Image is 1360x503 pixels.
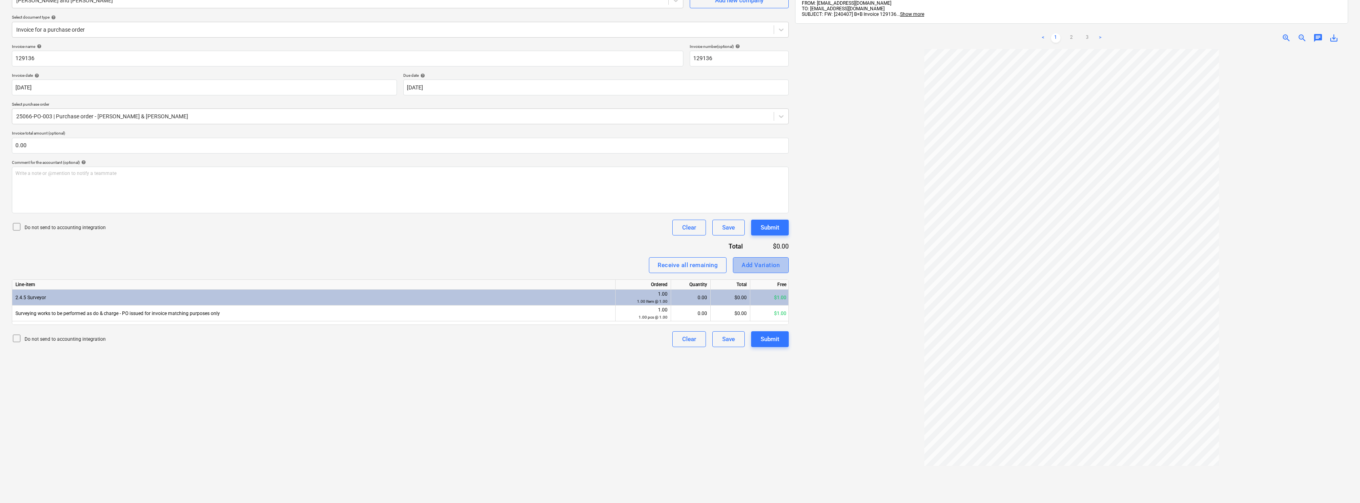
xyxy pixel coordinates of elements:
div: Line-item [12,280,616,290]
span: help [50,15,56,20]
span: help [35,44,42,49]
span: save_alt [1329,33,1339,43]
div: Clear [682,222,696,233]
button: Add Variation [733,257,789,273]
div: Invoice date [12,73,397,78]
small: 1.00 Item @ 1.00 [637,299,668,304]
div: Save [722,334,735,344]
p: Do not send to accounting integration [25,336,106,343]
div: Add Variation [742,260,780,270]
input: Invoice date not specified [12,80,397,95]
button: Save [712,220,745,235]
span: SUBJECT: FW: [240407] B+B Invoice 129136 [802,11,896,17]
button: Save [712,331,745,347]
input: Due date not specified [403,80,788,95]
button: Clear [672,331,706,347]
span: TO: [EMAIL_ADDRESS][DOMAIN_NAME] [802,6,885,11]
div: 1.00 [619,290,668,305]
input: Invoice total amount (optional) [12,138,789,154]
span: zoom_out [1297,33,1307,43]
a: Page 1 is your current page [1051,33,1061,43]
span: ... [896,11,924,17]
p: Select purchase order [12,102,789,108]
div: 1.00 [619,306,668,321]
span: Show more [900,11,924,17]
p: Do not send to accounting integration [25,224,106,231]
button: Submit [751,220,789,235]
div: $0.00 [755,242,789,251]
div: Due date [403,73,788,78]
div: Ordered [616,280,671,290]
p: Invoice total amount (optional) [12,131,789,137]
div: Save [722,222,735,233]
iframe: Chat Widget [1320,465,1360,503]
div: Submit [761,334,779,344]
div: 0.00 [674,290,707,306]
div: $0.00 [711,290,750,306]
a: Previous page [1038,33,1048,43]
a: Page 3 [1083,33,1092,43]
div: Comment for the accountant (optional) [12,160,789,165]
div: Invoice number (optional) [690,44,789,49]
div: Select document type [12,15,789,20]
div: Clear [682,334,696,344]
div: $1.00 [750,290,790,306]
input: Invoice name [12,51,683,66]
div: $1.00 [750,306,790,321]
div: Total [686,242,755,251]
input: Invoice number [690,51,789,66]
span: help [419,73,425,78]
span: chat [1313,33,1323,43]
span: help [80,160,86,165]
div: Receive all remaining [658,260,718,270]
div: Free [750,280,790,290]
div: $0.00 [711,306,750,321]
small: 1.00 pcs @ 1.00 [639,315,668,319]
a: Page 2 [1067,33,1076,43]
span: 2.4.5 Surveyor [15,295,46,300]
div: Total [711,280,750,290]
div: Quantity [671,280,711,290]
a: Next page [1095,33,1105,43]
button: Receive all remaining [649,257,727,273]
div: Invoice name [12,44,683,49]
span: zoom_in [1282,33,1291,43]
span: help [734,44,740,49]
span: help [33,73,39,78]
div: 0.00 [674,306,707,321]
button: Clear [672,220,706,235]
span: FROM: [EMAIL_ADDRESS][DOMAIN_NAME] [802,0,891,6]
div: Surveying works to be performed as do & charge - PO issued for invoice matching purposes only [12,306,616,321]
button: Submit [751,331,789,347]
div: Submit [761,222,779,233]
